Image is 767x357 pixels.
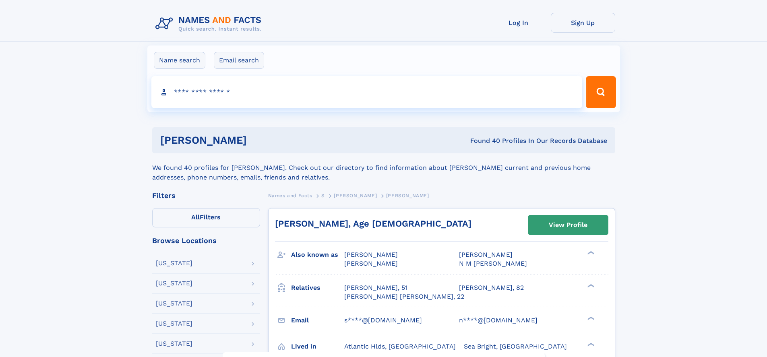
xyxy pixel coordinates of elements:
button: Search Button [586,76,616,108]
span: S [321,193,325,198]
span: [PERSON_NAME] [344,260,398,267]
a: [PERSON_NAME], Age [DEMOGRAPHIC_DATA] [275,219,471,229]
div: ❯ [585,283,595,288]
div: [US_STATE] [156,340,192,347]
label: Email search [214,52,264,69]
a: View Profile [528,215,608,235]
div: Browse Locations [152,237,260,244]
h3: Lived in [291,340,344,353]
span: [PERSON_NAME] [334,193,377,198]
div: ❯ [585,250,595,256]
div: ❯ [585,342,595,347]
label: Filters [152,208,260,227]
h1: [PERSON_NAME] [160,135,359,145]
a: [PERSON_NAME], 82 [459,283,524,292]
span: [PERSON_NAME] [386,193,429,198]
label: Name search [154,52,205,69]
a: [PERSON_NAME] [334,190,377,200]
a: [PERSON_NAME], 51 [344,283,407,292]
div: ❯ [585,316,595,321]
span: [PERSON_NAME] [459,251,513,258]
div: [US_STATE] [156,280,192,287]
span: Atlantic Hlds, [GEOGRAPHIC_DATA] [344,343,456,350]
div: [US_STATE] [156,260,192,266]
a: S [321,190,325,200]
span: All [191,213,200,221]
div: [US_STATE] [156,320,192,327]
h3: Relatives [291,281,344,295]
span: N M [PERSON_NAME] [459,260,527,267]
h3: Email [291,314,344,327]
div: [US_STATE] [156,300,192,307]
div: View Profile [549,216,587,234]
span: Sea Bright, [GEOGRAPHIC_DATA] [464,343,567,350]
div: We found 40 profiles for [PERSON_NAME]. Check out our directory to find information about [PERSON... [152,153,615,182]
a: Names and Facts [268,190,312,200]
a: Log In [486,13,551,33]
a: [PERSON_NAME] [PERSON_NAME], 22 [344,292,464,301]
img: Logo Names and Facts [152,13,268,35]
div: Found 40 Profiles In Our Records Database [358,136,607,145]
h3: Also known as [291,248,344,262]
a: Sign Up [551,13,615,33]
div: Filters [152,192,260,199]
input: search input [151,76,583,108]
span: [PERSON_NAME] [344,251,398,258]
